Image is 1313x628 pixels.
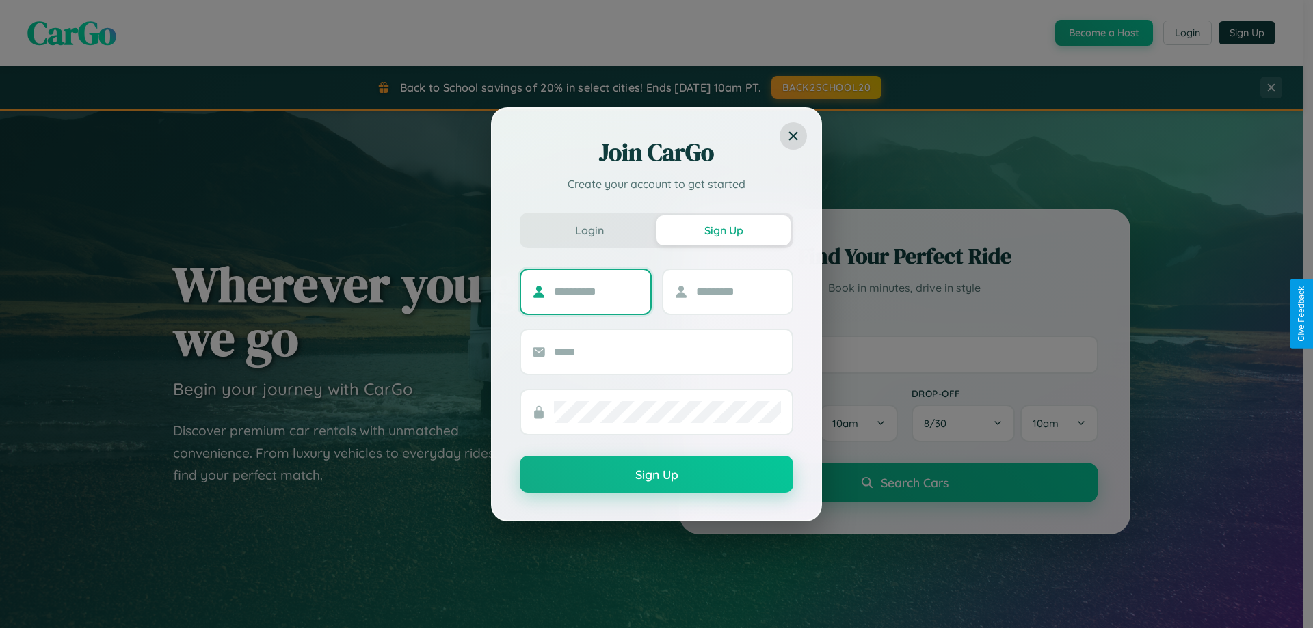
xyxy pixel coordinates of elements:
[520,456,793,493] button: Sign Up
[520,176,793,192] p: Create your account to get started
[522,215,656,245] button: Login
[520,136,793,169] h2: Join CarGo
[1297,286,1306,342] div: Give Feedback
[656,215,791,245] button: Sign Up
